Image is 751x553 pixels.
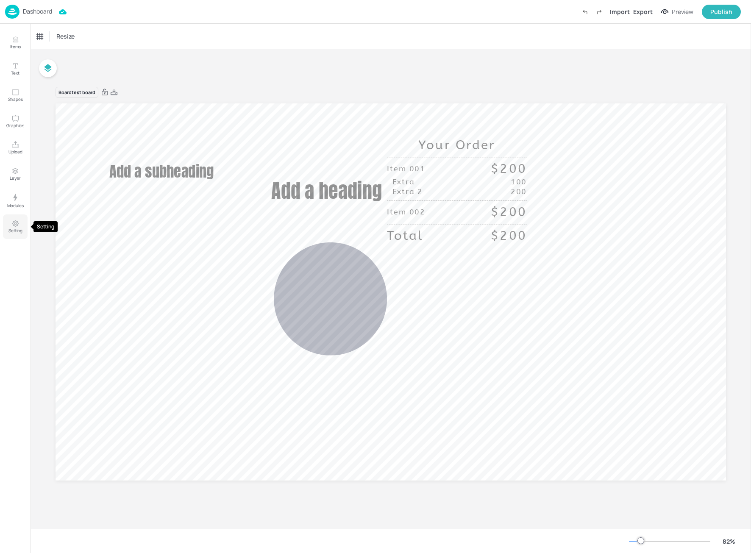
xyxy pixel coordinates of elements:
[109,161,214,183] span: Add a subheading
[271,175,381,205] span: Add a heading
[55,32,76,41] span: Resize
[592,5,606,19] label: Redo (Ctrl + Y)
[5,5,19,19] img: logo-86c26b7e.jpg
[578,5,592,19] label: Undo (Ctrl + Z)
[23,8,52,14] p: Dashboard
[702,5,741,19] button: Publish
[610,7,630,16] div: Import
[633,7,653,16] div: Export
[491,228,526,244] div: $200
[719,537,739,546] div: 82 %
[491,204,526,220] div: $200
[511,187,526,197] div: 200
[491,161,526,177] div: $200
[387,137,527,157] div: Your Order
[387,228,423,244] div: Total
[392,187,423,197] div: Extra 2
[387,207,425,217] div: Item 002
[387,164,425,174] div: Item 001
[274,242,387,356] svg: 0
[710,7,732,17] div: Publish
[672,7,693,17] div: Preview
[56,87,98,98] div: Board test board
[511,177,526,187] div: 100
[392,177,415,187] div: Extra
[33,221,58,232] div: Setting
[656,6,698,18] button: Preview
